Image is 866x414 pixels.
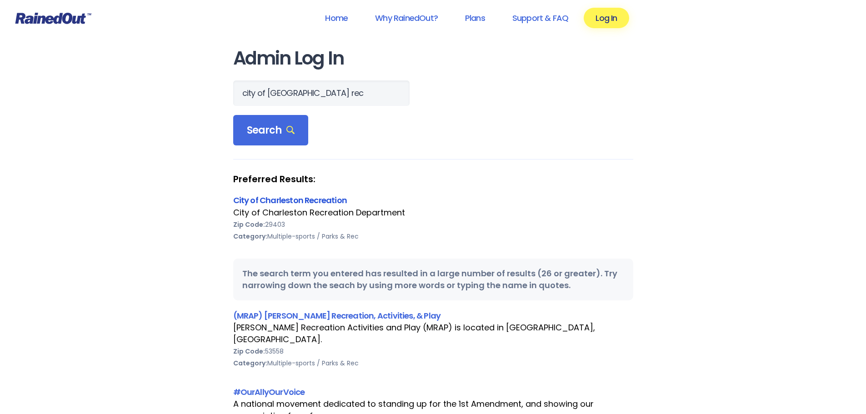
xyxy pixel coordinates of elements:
[233,232,267,241] b: Category:
[233,219,633,230] div: 29403
[233,220,265,229] b: Zip Code:
[233,347,265,356] b: Zip Code:
[233,115,309,146] div: Search
[233,386,305,398] a: #OurAllyOurVoice
[453,8,497,28] a: Plans
[233,359,267,368] b: Category:
[233,48,633,69] h1: Admin Log In
[233,230,633,242] div: Multiple-sports / Parks & Rec
[233,345,633,357] div: 53558
[233,309,633,322] div: (MRAP) [PERSON_NAME] Recreation, Activities, & Play
[247,124,295,137] span: Search
[363,8,450,28] a: Why RainedOut?
[501,8,580,28] a: Support & FAQ
[233,310,441,321] a: (MRAP) [PERSON_NAME] Recreation, Activities, & Play
[233,322,633,345] div: [PERSON_NAME] Recreation Activities and Play (MRAP) is located in [GEOGRAPHIC_DATA], [GEOGRAPHIC_...
[233,195,347,206] a: City of Charleston Recreation
[584,8,629,28] a: Log In
[233,173,633,185] strong: Preferred Results:
[233,357,633,369] div: Multiple-sports / Parks & Rec
[233,386,633,398] div: #OurAllyOurVoice
[233,194,633,206] div: City of Charleston Recreation
[233,259,633,300] div: The search term you entered has resulted in a large number of results (26 or greater). Try narrow...
[233,80,410,106] input: Search Orgs…
[233,207,633,219] div: City of Charleston Recreation Department
[313,8,360,28] a: Home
